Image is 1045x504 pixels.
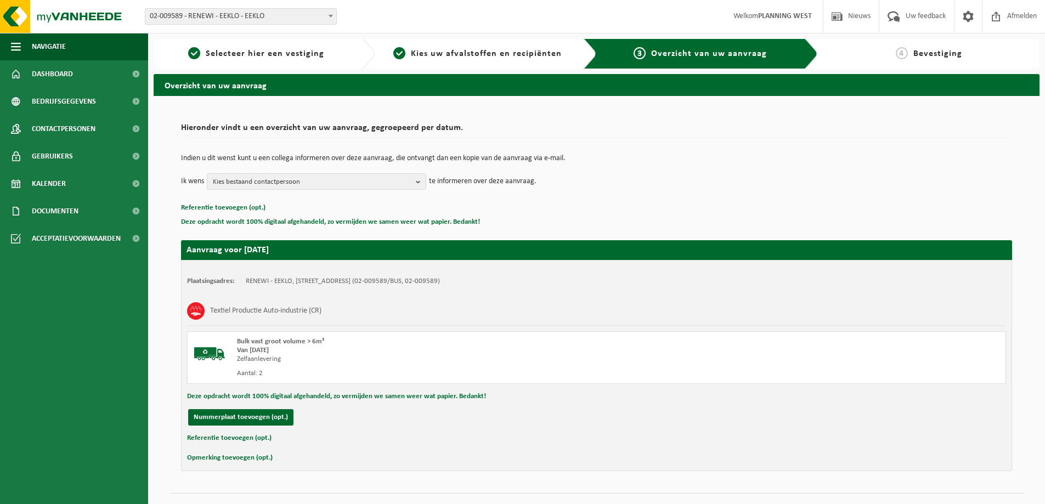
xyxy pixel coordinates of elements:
span: Gebruikers [32,143,73,170]
button: Kies bestaand contactpersoon [207,173,426,190]
h2: Overzicht van uw aanvraag [154,74,1040,95]
span: Kies bestaand contactpersoon [213,174,411,190]
span: Documenten [32,197,78,225]
span: 4 [896,47,908,59]
span: Bevestiging [913,49,962,58]
button: Deze opdracht wordt 100% digitaal afgehandeld, zo vermijden we samen weer wat papier. Bedankt! [187,389,486,404]
p: Indien u dit wenst kunt u een collega informeren over deze aanvraag, die ontvangt dan een kopie v... [181,155,1012,162]
button: Nummerplaat toevoegen (opt.) [188,409,293,426]
span: Kalender [32,170,66,197]
button: Deze opdracht wordt 100% digitaal afgehandeld, zo vermijden we samen weer wat papier. Bedankt! [181,215,480,229]
a: 1Selecteer hier een vestiging [159,47,353,60]
span: 3 [634,47,646,59]
span: Selecteer hier een vestiging [206,49,324,58]
span: Contactpersonen [32,115,95,143]
span: Acceptatievoorwaarden [32,225,121,252]
span: 02-009589 - RENEWI - EEKLO - EEKLO [145,8,337,25]
h2: Hieronder vindt u een overzicht van uw aanvraag, gegroepeerd per datum. [181,123,1012,138]
img: BL-SO-LV.png [193,337,226,370]
button: Opmerking toevoegen (opt.) [187,451,273,465]
div: Aantal: 2 [237,369,641,378]
td: RENEWI - EEKLO, [STREET_ADDRESS] (02-009589/BUS, 02-009589) [246,277,440,286]
span: Overzicht van uw aanvraag [651,49,767,58]
span: Bedrijfsgegevens [32,88,96,115]
button: Referentie toevoegen (opt.) [187,431,272,445]
strong: Plaatsingsadres: [187,278,235,285]
div: Zelfaanlevering [237,355,641,364]
a: 2Kies uw afvalstoffen en recipiënten [381,47,575,60]
span: 02-009589 - RENEWI - EEKLO - EEKLO [145,9,336,24]
p: te informeren over deze aanvraag. [429,173,536,190]
span: Navigatie [32,33,66,60]
p: Ik wens [181,173,204,190]
strong: Aanvraag voor [DATE] [187,246,269,254]
strong: Van [DATE] [237,347,269,354]
span: Bulk vast groot volume > 6m³ [237,338,324,345]
span: 1 [188,47,200,59]
span: Dashboard [32,60,73,88]
span: Kies uw afvalstoffen en recipiënten [411,49,562,58]
strong: PLANNING WEST [758,12,812,20]
h3: Textiel Productie Auto-industrie (CR) [210,302,321,320]
span: 2 [393,47,405,59]
button: Referentie toevoegen (opt.) [181,201,266,215]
